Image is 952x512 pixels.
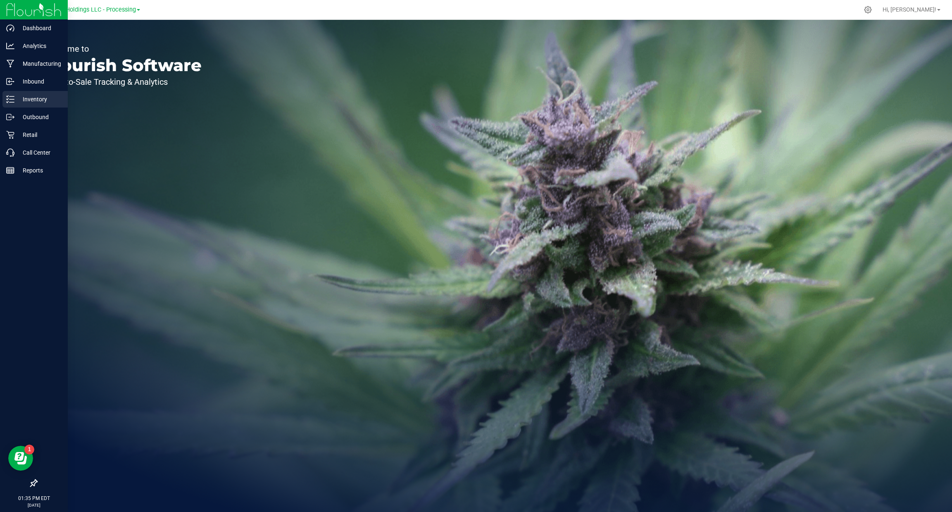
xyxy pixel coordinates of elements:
[14,148,64,158] p: Call Center
[6,113,14,121] inline-svg: Outbound
[14,94,64,104] p: Inventory
[14,23,64,33] p: Dashboard
[45,45,202,53] p: Welcome to
[45,78,202,86] p: Seed-to-Sale Tracking & Analytics
[6,148,14,157] inline-svg: Call Center
[4,502,64,508] p: [DATE]
[4,495,64,502] p: 01:35 PM EDT
[14,41,64,51] p: Analytics
[14,112,64,122] p: Outbound
[45,57,202,74] p: Flourish Software
[14,77,64,86] p: Inbound
[6,24,14,32] inline-svg: Dashboard
[883,6,936,13] span: Hi, [PERSON_NAME]!
[29,6,136,13] span: Riviera Creek Holdings LLC - Processing
[863,6,873,14] div: Manage settings
[8,446,33,471] iframe: Resource center
[6,60,14,68] inline-svg: Manufacturing
[6,42,14,50] inline-svg: Analytics
[6,77,14,86] inline-svg: Inbound
[6,166,14,175] inline-svg: Reports
[14,59,64,69] p: Manufacturing
[24,445,34,455] iframe: Resource center unread badge
[14,165,64,175] p: Reports
[14,130,64,140] p: Retail
[6,95,14,103] inline-svg: Inventory
[6,131,14,139] inline-svg: Retail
